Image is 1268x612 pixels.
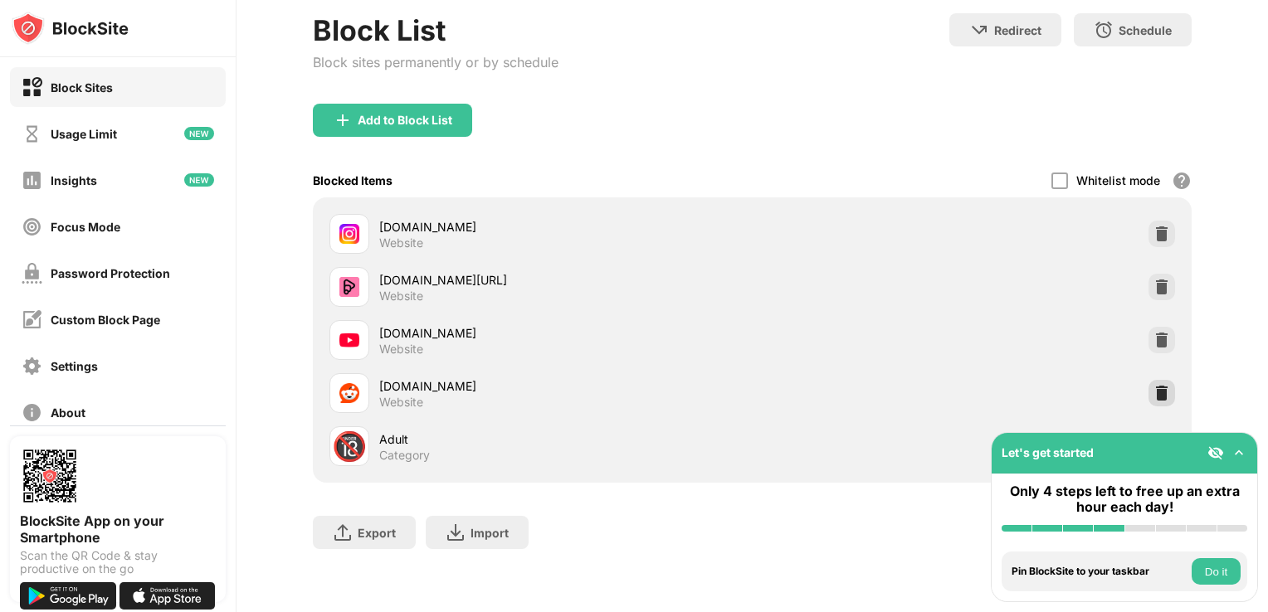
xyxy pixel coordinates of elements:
[379,236,423,250] div: Website
[51,220,120,234] div: Focus Mode
[339,383,359,403] img: favicons
[51,80,113,95] div: Block Sites
[1119,23,1172,37] div: Schedule
[379,342,423,357] div: Website
[22,263,42,284] img: password-protection-off.svg
[12,12,129,45] img: logo-blocksite.svg
[379,395,423,410] div: Website
[51,127,117,141] div: Usage Limit
[379,289,423,304] div: Website
[313,13,558,47] div: Block List
[1192,558,1241,585] button: Do it
[339,277,359,297] img: favicons
[332,430,367,464] div: 🔞
[1207,444,1224,461] img: eye-not-visible.svg
[51,173,97,187] div: Insights
[20,549,216,576] div: Scan the QR Code & stay productive on the go
[471,526,509,540] div: Import
[1076,173,1160,187] div: Whitelist mode
[379,377,753,395] div: [DOMAIN_NAME]
[339,224,359,244] img: favicons
[22,170,42,191] img: insights-off.svg
[358,526,396,540] div: Export
[20,582,116,610] img: get-it-on-google-play.svg
[1002,483,1247,515] div: Only 4 steps left to free up an extra hour each day!
[22,124,42,144] img: time-usage-off.svg
[184,173,214,187] img: new-icon.svg
[339,330,359,350] img: favicons
[1002,445,1094,459] div: Let's get started
[184,127,214,140] img: new-icon.svg
[51,313,160,327] div: Custom Block Page
[994,23,1041,37] div: Redirect
[313,54,558,70] div: Block sites permanently or by schedule
[379,448,430,463] div: Category
[119,582,216,610] img: download-on-the-app-store.svg
[22,77,42,98] img: block-on.svg
[20,446,80,506] img: options-page-qr-code.png
[379,324,753,342] div: [DOMAIN_NAME]
[51,359,98,373] div: Settings
[22,402,42,423] img: about-off.svg
[379,218,753,236] div: [DOMAIN_NAME]
[22,309,42,330] img: customize-block-page-off.svg
[1012,566,1188,577] div: Pin BlockSite to your taskbar
[358,114,452,127] div: Add to Block List
[379,271,753,289] div: [DOMAIN_NAME][URL]
[1231,444,1247,461] img: omni-setup-toggle.svg
[379,430,753,448] div: Adult
[20,512,216,546] div: BlockSite App on your Smartphone
[22,356,42,376] img: settings-off.svg
[313,173,393,187] div: Blocked Items
[22,216,42,237] img: focus-off.svg
[51,266,170,280] div: Password Protection
[51,406,85,420] div: About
